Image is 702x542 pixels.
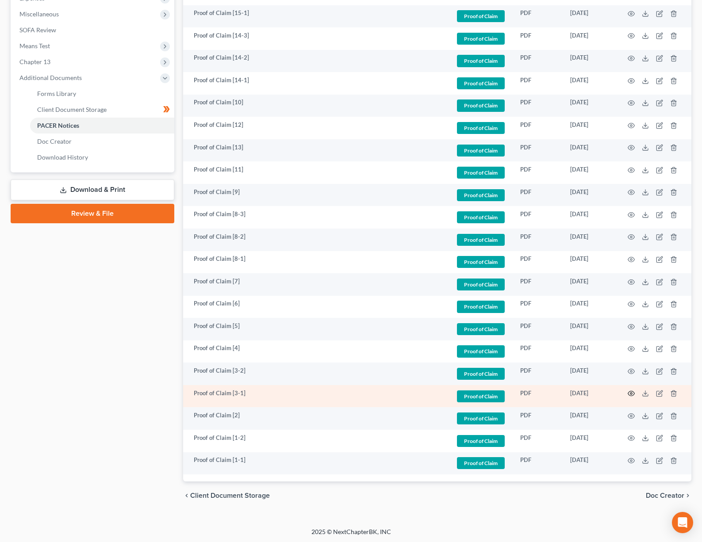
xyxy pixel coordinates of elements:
span: Proof of Claim [457,435,505,447]
td: PDF [513,318,563,340]
td: PDF [513,363,563,385]
td: [DATE] [563,95,617,117]
a: Proof of Claim [456,98,506,113]
span: Proof of Claim [457,10,505,22]
td: Proof of Claim [14-1] [183,72,449,95]
td: PDF [513,117,563,139]
td: Proof of Claim [3-1] [183,385,449,408]
span: Proof of Claim [457,189,505,201]
span: SOFA Review [19,26,56,34]
span: Proof of Claim [457,323,505,335]
span: Proof of Claim [457,234,505,246]
td: PDF [513,27,563,50]
td: [DATE] [563,50,617,73]
td: Proof of Claim [9] [183,184,449,206]
span: Means Test [19,42,50,50]
td: PDF [513,340,563,363]
a: Proof of Claim [456,411,506,426]
span: Proof of Claim [457,390,505,402]
td: PDF [513,385,563,408]
td: [DATE] [563,296,617,318]
a: Download & Print [11,179,174,200]
a: Proof of Claim [456,233,506,247]
td: Proof of Claim [5] [183,318,449,340]
td: [DATE] [563,72,617,95]
td: [DATE] [563,251,617,274]
span: Proof of Claim [457,457,505,469]
td: [DATE] [563,273,617,296]
td: PDF [513,50,563,73]
span: Download History [37,153,88,161]
a: Proof of Claim [456,434,506,448]
td: PDF [513,407,563,430]
td: Proof of Claim [8-2] [183,229,449,251]
span: Proof of Claim [457,368,505,380]
span: Proof of Claim [457,412,505,424]
a: Proof of Claim [456,366,506,381]
td: Proof of Claim [3-2] [183,363,449,385]
i: chevron_right [684,492,691,499]
span: Proof of Claim [457,33,505,45]
td: [DATE] [563,206,617,229]
a: Review & File [11,204,174,223]
a: PACER Notices [30,118,174,134]
span: Additional Documents [19,74,82,81]
td: Proof of Claim [13] [183,139,449,162]
span: Miscellaneous [19,10,59,18]
td: PDF [513,430,563,452]
a: Proof of Claim [456,456,506,470]
a: Proof of Claim [456,255,506,269]
span: Forms Library [37,90,76,97]
td: [DATE] [563,139,617,162]
span: Proof of Claim [457,122,505,134]
td: PDF [513,273,563,296]
a: Proof of Claim [456,53,506,68]
a: Proof of Claim [456,143,506,158]
td: PDF [513,139,563,162]
td: [DATE] [563,229,617,251]
a: Proof of Claim [456,121,506,135]
td: PDF [513,161,563,184]
span: Proof of Claim [457,77,505,89]
a: Proof of Claim [456,188,506,202]
span: Proof of Claim [457,167,505,179]
td: PDF [513,95,563,117]
td: PDF [513,251,563,274]
td: Proof of Claim [14-3] [183,27,449,50]
button: Doc Creator chevron_right [646,492,691,499]
a: Proof of Claim [456,389,506,404]
a: Client Document Storage [30,102,174,118]
span: Chapter 13 [19,58,50,65]
i: chevron_left [183,492,190,499]
td: Proof of Claim [7] [183,273,449,296]
td: [DATE] [563,363,617,385]
span: Proof of Claim [457,345,505,357]
td: Proof of Claim [11] [183,161,449,184]
a: Forms Library [30,86,174,102]
td: [DATE] [563,27,617,50]
td: Proof of Claim [8-3] [183,206,449,229]
a: Proof of Claim [456,9,506,23]
span: Proof of Claim [457,99,505,111]
td: [DATE] [563,5,617,28]
td: [DATE] [563,340,617,363]
td: PDF [513,206,563,229]
td: PDF [513,184,563,206]
td: [DATE] [563,430,617,452]
td: Proof of Claim [1-2] [183,430,449,452]
td: PDF [513,229,563,251]
td: Proof of Claim [6] [183,296,449,318]
a: Proof of Claim [456,299,506,314]
span: Doc Creator [37,137,72,145]
span: Proof of Claim [457,256,505,268]
td: PDF [513,452,563,475]
td: Proof of Claim [1-1] [183,452,449,475]
a: Proof of Claim [456,344,506,359]
div: Open Intercom Messenger [672,512,693,533]
td: [DATE] [563,161,617,184]
a: Doc Creator [30,134,174,149]
button: chevron_left Client Document Storage [183,492,270,499]
a: Proof of Claim [456,322,506,336]
a: Proof of Claim [456,76,506,91]
a: SOFA Review [12,22,174,38]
